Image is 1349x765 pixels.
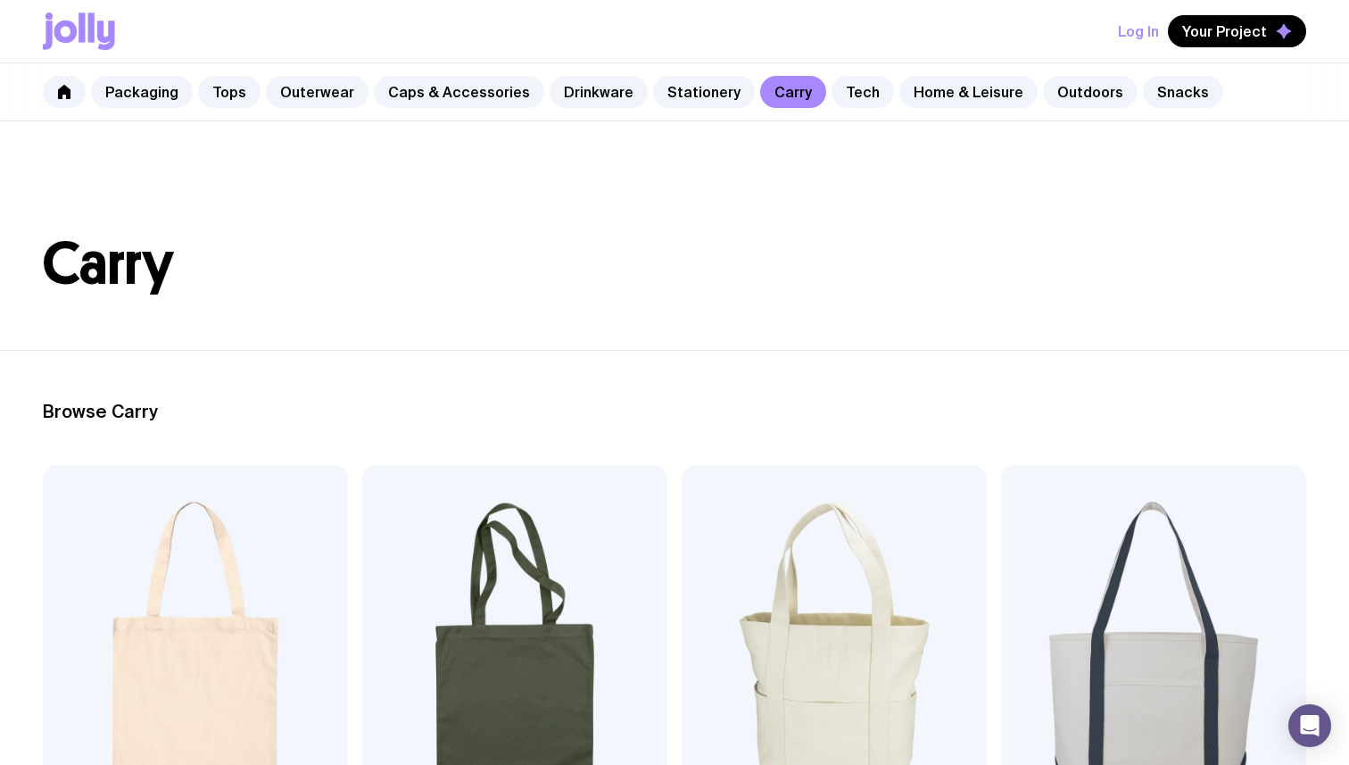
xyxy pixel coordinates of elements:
a: Carry [760,76,826,108]
a: Tech [832,76,894,108]
a: Outerwear [266,76,368,108]
a: Outdoors [1043,76,1138,108]
h1: Carry [43,236,1306,293]
a: Caps & Accessories [374,76,544,108]
a: Home & Leisure [899,76,1038,108]
a: Snacks [1143,76,1223,108]
button: Your Project [1168,15,1306,47]
span: Your Project [1182,22,1267,40]
a: Stationery [653,76,755,108]
a: Packaging [91,76,193,108]
a: Tops [198,76,261,108]
button: Log In [1118,15,1159,47]
h2: Browse Carry [43,401,1306,422]
a: Drinkware [550,76,648,108]
div: Open Intercom Messenger [1288,704,1331,747]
